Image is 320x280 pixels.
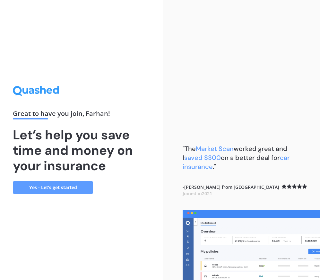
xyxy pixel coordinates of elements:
[13,127,151,173] h1: Let’s help you save time and money on your insurance
[13,110,151,119] div: Great to have you join , Farhan !
[183,184,279,197] b: - [PERSON_NAME] from [GEOGRAPHIC_DATA]
[13,181,93,194] a: Yes - Let’s get started
[183,144,290,171] b: "The worked great and I on a better deal for ."
[196,144,234,153] span: Market Scan
[183,190,212,197] span: Joined in 2021
[184,153,221,162] span: saved $300
[183,153,290,171] span: car insurance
